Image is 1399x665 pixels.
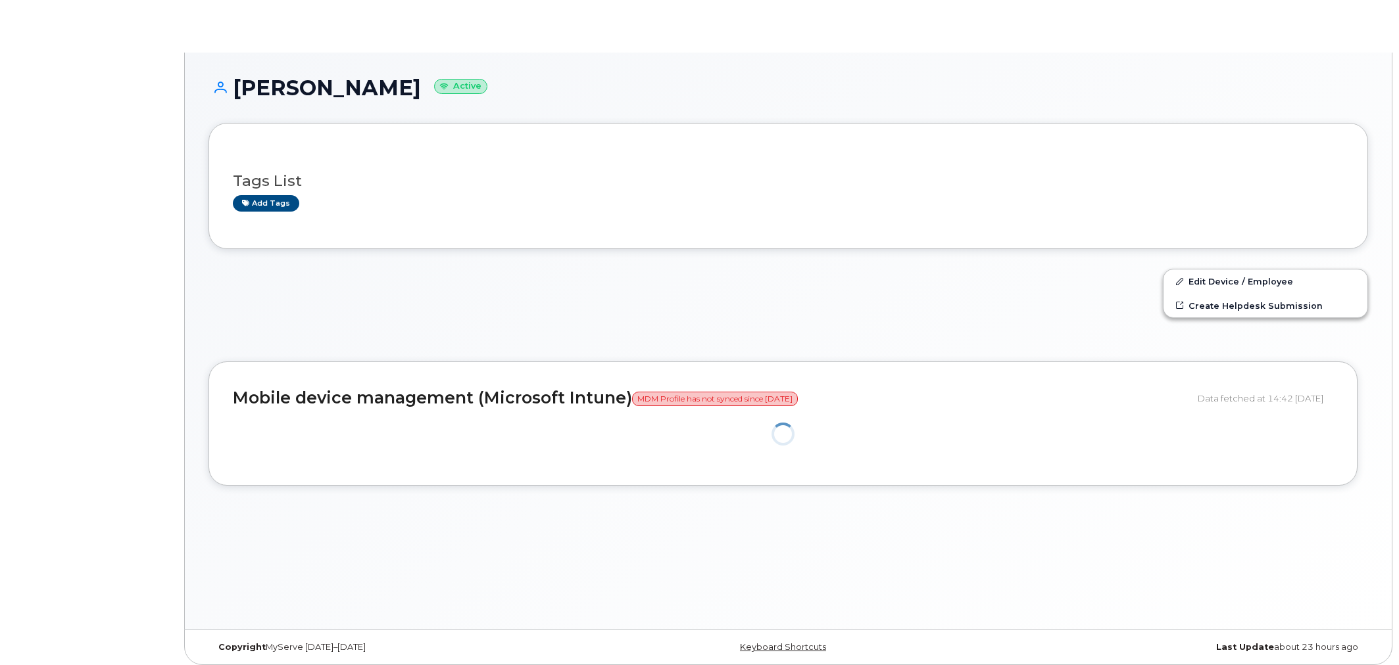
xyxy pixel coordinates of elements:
div: Data fetched at 14:42 [DATE] [1198,386,1333,411]
span: MDM Profile has not synced since [DATE] [632,392,798,406]
div: MyServe [DATE]–[DATE] [209,642,595,653]
h2: Mobile device management (Microsoft Intune) [233,389,1188,407]
a: Edit Device / Employee [1164,269,1367,293]
h1: [PERSON_NAME] [209,76,1368,99]
div: about 23 hours ago [981,642,1368,653]
small: Active [434,79,487,94]
a: Create Helpdesk Submission [1164,294,1367,317]
a: Add tags [233,195,299,212]
a: Keyboard Shortcuts [740,642,826,652]
strong: Copyright [218,642,266,652]
strong: Last Update [1216,642,1274,652]
h3: Tags List [233,173,1344,189]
